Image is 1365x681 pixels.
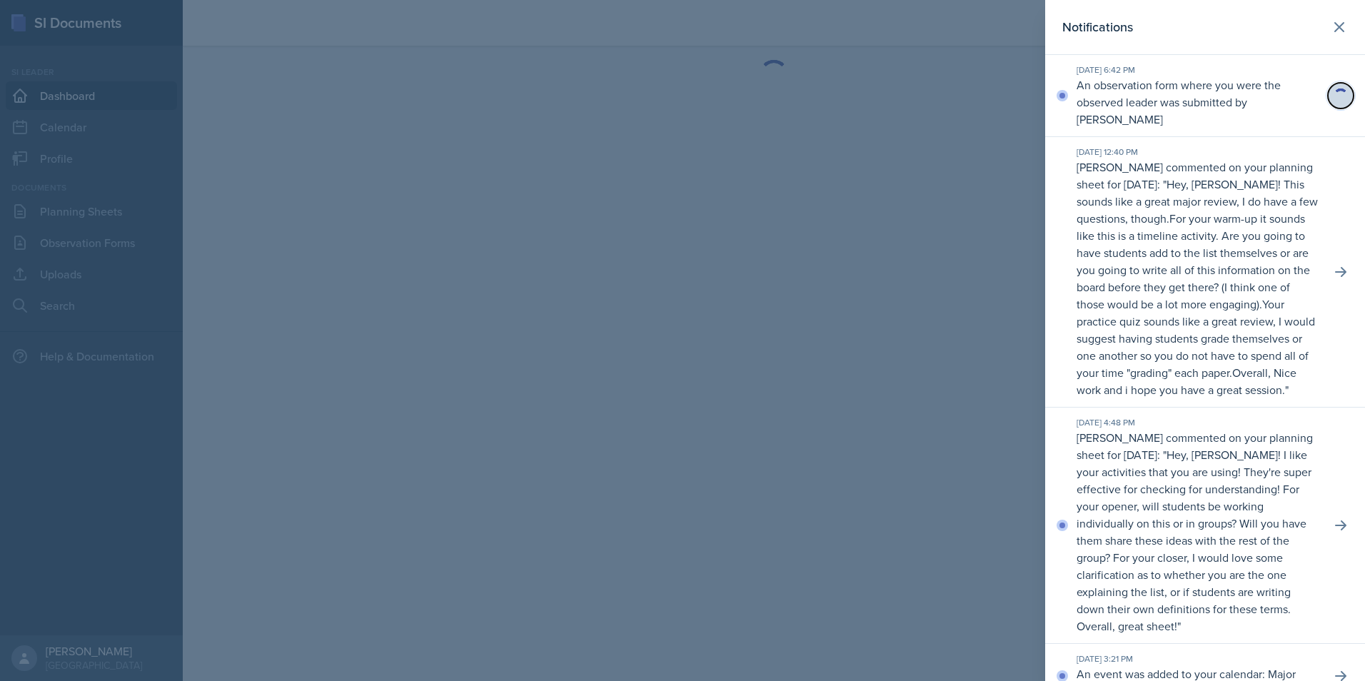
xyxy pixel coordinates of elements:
p: For your warm-up it sounds like this is a timeline activity. Are you going to have students add t... [1077,211,1310,312]
div: [DATE] 6:42 PM [1077,64,1319,76]
p: [PERSON_NAME] commented on your planning sheet for [DATE]: " " [1077,158,1319,398]
p: [PERSON_NAME] commented on your planning sheet for [DATE]: " " [1077,429,1319,635]
div: [DATE] 12:40 PM [1077,146,1319,158]
h2: Notifications [1062,17,1133,37]
p: Hey, [PERSON_NAME]! I like your activities that you are using! They're super effective for checki... [1077,447,1311,634]
div: [DATE] 4:48 PM [1077,416,1319,429]
p: Hey, [PERSON_NAME]! This sounds like a great major review, I do have a few questions, though. [1077,176,1318,226]
p: An observation form where you were the observed leader was submitted by [PERSON_NAME] [1077,76,1319,128]
div: [DATE] 3:21 PM [1077,652,1319,665]
p: Your practice quiz sounds like a great review, I would suggest having students grade themselves o... [1077,296,1315,380]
